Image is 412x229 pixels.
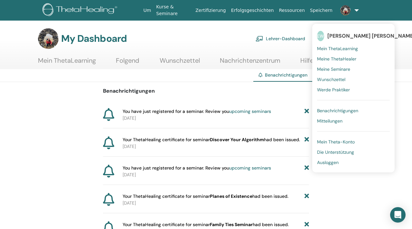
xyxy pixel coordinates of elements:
b: Discover Your Algorithm [210,137,264,142]
span: Your ThetaHealing certificate for seminar had been issued. [123,193,288,200]
a: EW[PERSON_NAME] [PERSON_NAME] [317,29,390,43]
div: Open Intercom Messenger [390,207,406,223]
span: Ausloggen [317,160,339,165]
span: Meine ThetaHealer [317,56,356,62]
a: Wunschzettel [317,74,390,85]
a: Ressourcen [276,5,307,16]
span: You have just registered for a seminar. Review you [123,165,271,171]
p: [DATE] [123,115,309,122]
p: Benachrichtigungen [103,87,309,95]
a: Nachrichtenzentrum [220,57,280,69]
span: Meine Seminare [317,66,350,72]
h3: My Dashboard [61,33,127,44]
img: chalkboard-teacher.svg [256,36,263,41]
a: upcoming seminars [229,165,271,171]
a: Mein ThetaLearning [38,57,96,69]
a: Werde Praktiker [317,85,390,95]
img: default.jpg [340,5,351,15]
a: Folgend [116,57,139,69]
p: [DATE] [123,143,309,150]
a: upcoming seminars [229,108,271,114]
a: Die Unterstützung [317,147,390,157]
span: Your ThetaHealing certificate for seminar had been issued. [123,136,300,143]
b: Family Ties Seminar [210,222,253,227]
span: Mitteilungen [317,118,342,124]
span: Wunschzettel [317,77,345,82]
span: Mein ThetaLearning [317,46,358,51]
a: Erfolgsgeschichten [229,5,276,16]
a: Mein Theta-Konto [317,137,390,147]
p: [DATE] [123,200,309,206]
span: Benachrichtigungen [317,108,358,114]
p: [DATE] [123,171,309,178]
span: Die Unterstützung [317,149,354,155]
span: Mein Theta-Konto [317,139,355,145]
a: Um [141,5,154,16]
a: Wunschzettel [160,57,200,69]
a: Mitteilungen [317,116,390,126]
a: Ausloggen [317,157,390,168]
a: Lehrer-Dashboard [256,32,305,46]
a: Benachrichtigungen [317,105,390,116]
span: Werde Praktiker [317,87,350,93]
span: You have just registered for a seminar. Review you [123,108,271,115]
a: Zertifizierung [193,5,228,16]
a: Speichern [307,5,335,16]
span: Your ThetaHealing certificate for seminar had been issued. [123,221,289,228]
a: Mein ThetaLearning [317,43,390,54]
a: Hilfe & Ressourcen [300,57,355,69]
img: logo.png [42,3,119,18]
img: default.jpg [38,28,59,49]
a: Meine ThetaHealer [317,54,390,64]
span: EW [317,31,324,41]
a: Kurse & Seminare [154,1,193,20]
b: Planes of Existence [210,193,252,199]
a: Meine Seminare [317,64,390,74]
span: Benachrichtigungen [265,72,307,78]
